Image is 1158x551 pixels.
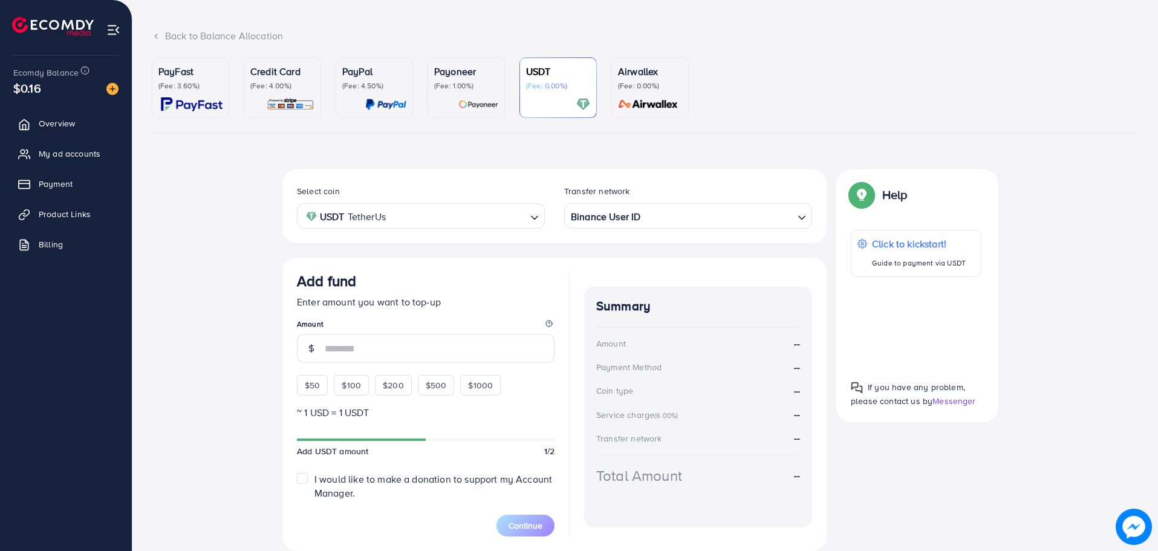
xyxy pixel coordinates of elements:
[13,67,79,79] span: Ecomdy Balance
[654,411,678,420] small: (6.00%)
[596,465,682,486] div: Total Amount
[596,385,633,397] div: Coin type
[383,379,404,391] span: $200
[39,117,75,129] span: Overview
[342,379,361,391] span: $100
[365,97,406,111] img: card
[618,81,682,91] p: (Fee: 0.00%)
[458,97,498,111] img: card
[13,79,41,97] span: $0.16
[161,97,223,111] img: card
[794,360,800,374] strong: --
[596,409,681,421] div: Service charge
[571,208,640,226] strong: Binance User ID
[882,187,908,202] p: Help
[297,295,555,309] p: Enter amount you want to top-up
[794,431,800,445] strong: --
[434,81,498,91] p: (Fee: 1.00%)
[526,81,590,91] p: (Fee: 0.00%)
[297,445,368,457] span: Add USDT amount
[9,202,123,226] a: Product Links
[794,408,800,421] strong: --
[544,445,555,457] span: 1/2
[297,405,555,420] p: ~ 1 USD = 1 USDT
[152,29,1139,43] div: Back to Balance Allocation
[9,172,123,196] a: Payment
[12,17,94,36] img: logo
[267,97,314,111] img: card
[9,232,123,256] a: Billing
[158,81,223,91] p: (Fee: 3.60%)
[596,299,800,314] h4: Summary
[596,361,662,373] div: Payment Method
[314,472,552,500] span: I would like to make a donation to support my Account Manager.
[389,207,525,226] input: Search for option
[645,207,793,226] input: Search for option
[851,184,873,206] img: Popup guide
[614,97,682,111] img: card
[564,203,812,228] div: Search for option
[348,208,386,226] span: TetherUs
[297,203,545,228] div: Search for option
[297,319,555,334] legend: Amount
[426,379,447,391] span: $500
[9,142,123,166] a: My ad accounts
[250,81,314,91] p: (Fee: 4.00%)
[39,208,91,220] span: Product Links
[794,384,800,398] strong: --
[39,148,100,160] span: My ad accounts
[158,64,223,79] p: PayFast
[596,432,662,445] div: Transfer network
[9,111,123,135] a: Overview
[39,238,63,250] span: Billing
[509,520,542,532] span: Continue
[250,64,314,79] p: Credit Card
[596,337,626,350] div: Amount
[851,381,965,407] span: If you have any problem, please contact us by
[306,211,317,222] img: coin
[794,469,800,483] strong: --
[1116,509,1152,545] img: image
[851,382,863,394] img: Popup guide
[305,379,320,391] span: $50
[342,81,406,91] p: (Fee: 4.50%)
[932,395,975,407] span: Messenger
[297,272,356,290] h3: Add fund
[526,64,590,79] p: USDT
[342,64,406,79] p: PayPal
[297,185,340,197] label: Select coin
[618,64,682,79] p: Airwallex
[468,379,493,391] span: $1000
[39,178,73,190] span: Payment
[576,97,590,111] img: card
[872,256,966,270] p: Guide to payment via USDT
[564,185,630,197] label: Transfer network
[794,337,800,351] strong: --
[872,236,966,251] p: Click to kickstart!
[106,83,119,95] img: image
[106,23,120,37] img: menu
[434,64,498,79] p: Payoneer
[320,208,345,226] strong: USDT
[496,515,555,536] button: Continue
